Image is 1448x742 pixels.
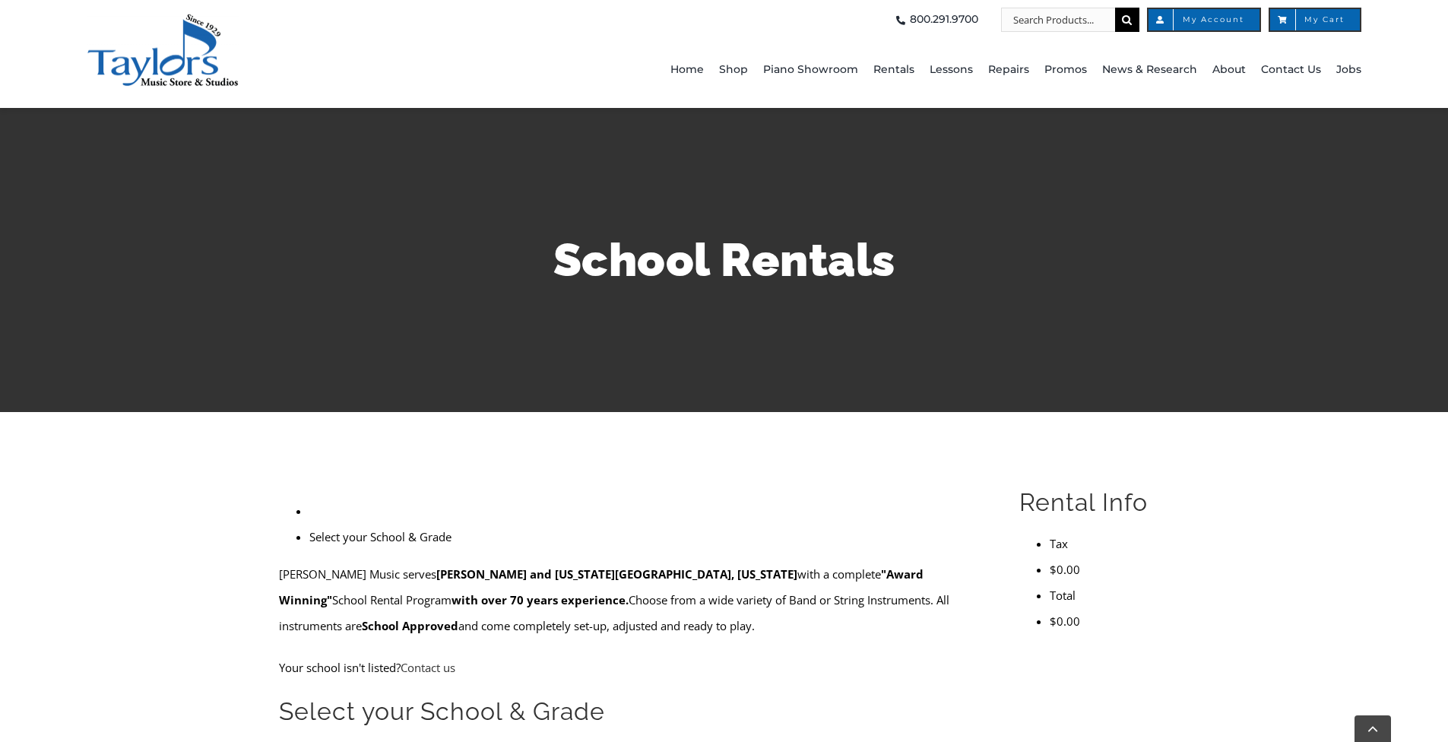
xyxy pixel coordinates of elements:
span: My Cart [1285,16,1345,24]
nav: Top Right [418,8,1361,32]
strong: [PERSON_NAME] and [US_STATE][GEOGRAPHIC_DATA], [US_STATE] [436,566,797,582]
a: taylors-music-store-west-chester [87,11,239,27]
li: Total [1050,582,1169,608]
li: $0.00 [1050,556,1169,582]
a: Rentals [873,32,914,108]
input: Search Products... [1001,8,1115,32]
span: Promos [1044,58,1087,82]
span: Piano Showroom [763,58,858,82]
a: My Cart [1269,8,1361,32]
h1: School Rentals [280,228,1169,292]
a: Lessons [930,32,973,108]
a: My Account [1147,8,1261,32]
span: Contact Us [1261,58,1321,82]
span: Repairs [988,58,1029,82]
span: 800.291.9700 [910,8,978,32]
strong: with over 70 years experience. [452,592,629,607]
span: Shop [719,58,748,82]
strong: School Approved [362,618,458,633]
li: Tax [1050,531,1169,556]
a: Repairs [988,32,1029,108]
p: Your school isn't listed? [279,655,984,680]
span: Rentals [873,58,914,82]
a: Promos [1044,32,1087,108]
p: [PERSON_NAME] Music serves with a complete School Rental Program Choose from a wide variety of Ba... [279,561,984,639]
h2: Rental Info [1019,487,1169,518]
a: Jobs [1336,32,1361,108]
input: Search [1115,8,1139,32]
a: About [1212,32,1246,108]
span: Home [670,58,704,82]
a: Contact us [401,660,455,675]
span: About [1212,58,1246,82]
span: News & Research [1102,58,1197,82]
span: Lessons [930,58,973,82]
span: Jobs [1336,58,1361,82]
a: Home [670,32,704,108]
li: Select your School & Grade [309,524,984,550]
a: News & Research [1102,32,1197,108]
nav: Main Menu [418,32,1361,108]
li: $0.00 [1050,608,1169,634]
a: 800.291.9700 [892,8,978,32]
a: Piano Showroom [763,32,858,108]
h2: Select your School & Grade [279,696,984,728]
a: Shop [719,32,748,108]
a: Contact Us [1261,32,1321,108]
span: My Account [1164,16,1244,24]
